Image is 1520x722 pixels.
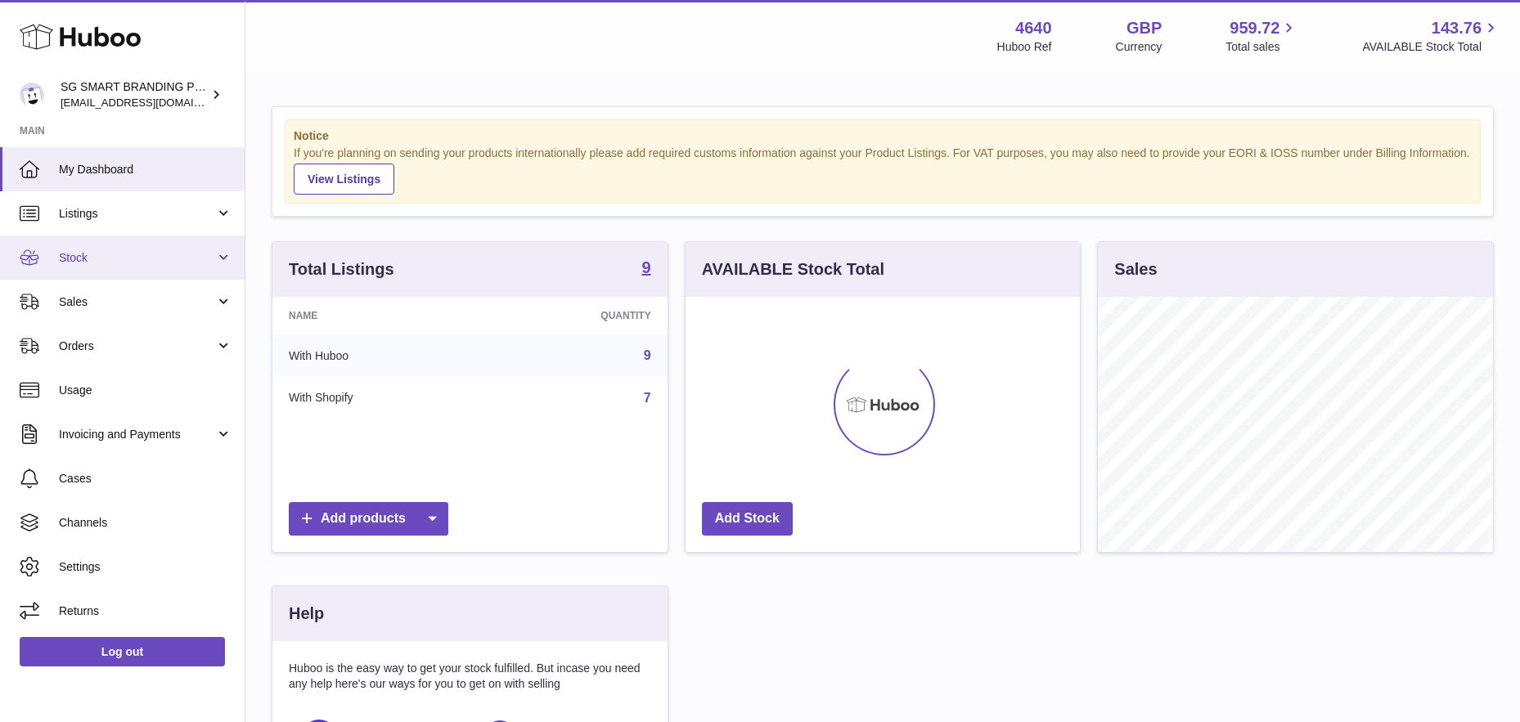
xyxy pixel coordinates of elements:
div: If you're planning on sending your products internationally please add required customs informati... [294,146,1472,195]
h3: Help [289,603,324,625]
span: Sales [59,294,215,310]
span: Usage [59,383,232,398]
h3: AVAILABLE Stock Total [702,258,884,280]
span: Listings [59,206,215,222]
span: Cases [59,471,232,487]
a: Log out [20,637,225,666]
span: Invoicing and Payments [59,427,215,442]
strong: GBP [1127,17,1162,39]
strong: 4640 [1015,17,1052,39]
th: Name [272,297,485,334]
td: With Shopify [272,377,485,419]
strong: 9 [642,259,651,276]
strong: Notice [294,128,1472,144]
div: SG SMART BRANDING PTE. LTD. [61,79,208,110]
th: Quantity [485,297,667,334]
a: 9 [642,259,651,279]
a: 959.72 Total sales [1225,17,1298,55]
a: 9 [644,348,651,362]
a: Add products [289,502,448,536]
a: View Listings [294,164,394,195]
a: 143.76 AVAILABLE Stock Total [1362,17,1500,55]
span: Total sales [1225,39,1298,55]
span: Orders [59,339,215,354]
span: AVAILABLE Stock Total [1362,39,1500,55]
span: Returns [59,603,232,619]
p: Huboo is the easy way to get your stock fulfilled. But incase you need any help here's our ways f... [289,661,651,692]
span: 959.72 [1230,17,1279,39]
img: uktopsmileshipping@gmail.com [20,83,44,107]
h3: Total Listings [289,258,394,280]
td: With Huboo [272,334,485,377]
a: Add Stock [702,502,793,536]
span: [EMAIL_ADDRESS][DOMAIN_NAME] [61,96,241,109]
span: Channels [59,515,232,531]
span: Settings [59,559,232,575]
div: Huboo Ref [997,39,1052,55]
span: My Dashboard [59,162,232,177]
span: 143.76 [1432,17,1482,39]
a: 7 [644,391,651,405]
h3: Sales [1114,258,1157,280]
span: Stock [59,250,215,266]
div: Currency [1116,39,1162,55]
